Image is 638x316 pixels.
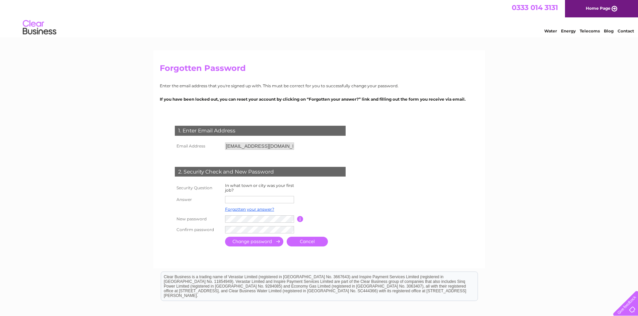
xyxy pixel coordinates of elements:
div: 2. Security Check and New Password [175,167,346,177]
a: 0333 014 3131 [512,3,558,12]
a: Blog [604,28,614,33]
p: If you have been locked out, you can reset your account by clicking on “Forgotten your answer?” l... [160,96,479,102]
div: Clear Business is a trading name of Verastar Limited (registered in [GEOGRAPHIC_DATA] No. 3667643... [161,4,478,32]
a: Cancel [287,237,328,246]
a: Contact [618,28,634,33]
th: New password [173,214,223,224]
th: Security Question [173,182,223,194]
input: Submit [225,237,283,246]
th: Answer [173,194,223,205]
th: Email Address [173,141,223,151]
h2: Forgotten Password [160,64,479,76]
input: Information [297,216,303,222]
a: Energy [561,28,576,33]
a: Telecoms [580,28,600,33]
th: Confirm password [173,224,223,235]
label: In what town or city was your first job? [225,183,294,193]
a: Forgotten your answer? [225,207,274,212]
p: Enter the email address that you're signed up with. This must be correct for you to successfully ... [160,83,479,89]
a: Water [544,28,557,33]
img: logo.png [22,17,57,38]
div: 1. Enter Email Address [175,126,346,136]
